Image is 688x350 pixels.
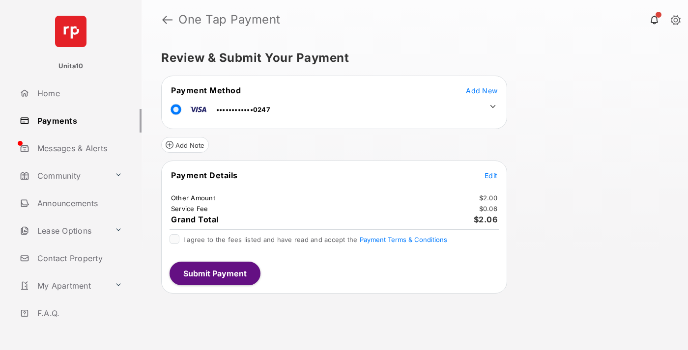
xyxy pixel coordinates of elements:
span: Add New [466,86,497,95]
h5: Review & Submit Your Payment [161,52,660,64]
a: Messages & Alerts [16,136,142,160]
a: Lease Options [16,219,111,242]
td: Service Fee [171,204,209,213]
strong: One Tap Payment [178,14,281,26]
span: $2.06 [474,215,498,224]
td: $2.00 [479,193,498,202]
a: F.A.Q. [16,301,142,325]
a: My Apartment [16,274,111,297]
span: Payment Details [171,170,238,180]
span: Payment Method [171,85,241,95]
span: Grand Total [171,215,219,224]
button: Add Note [161,137,209,153]
span: Edit [485,171,497,180]
p: Unita10 [58,61,84,71]
td: Other Amount [171,193,216,202]
td: $0.06 [479,204,498,213]
span: I agree to the fees listed and have read and accept the [183,236,447,243]
button: Add New [466,85,497,95]
a: Contact Property [16,246,142,270]
button: Submit Payment [170,262,260,285]
button: I agree to the fees listed and have read and accept the [360,236,447,243]
a: Announcements [16,191,142,215]
a: Payments [16,109,142,133]
a: Community [16,164,111,188]
img: svg+xml;base64,PHN2ZyB4bWxucz0iaHR0cDovL3d3dy53My5vcmcvMjAwMC9zdmciIHdpZHRoPSI2NCIgaGVpZ2h0PSI2NC... [55,16,86,47]
span: ••••••••••••0247 [216,106,270,113]
a: Home [16,81,142,105]
button: Edit [485,170,497,180]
